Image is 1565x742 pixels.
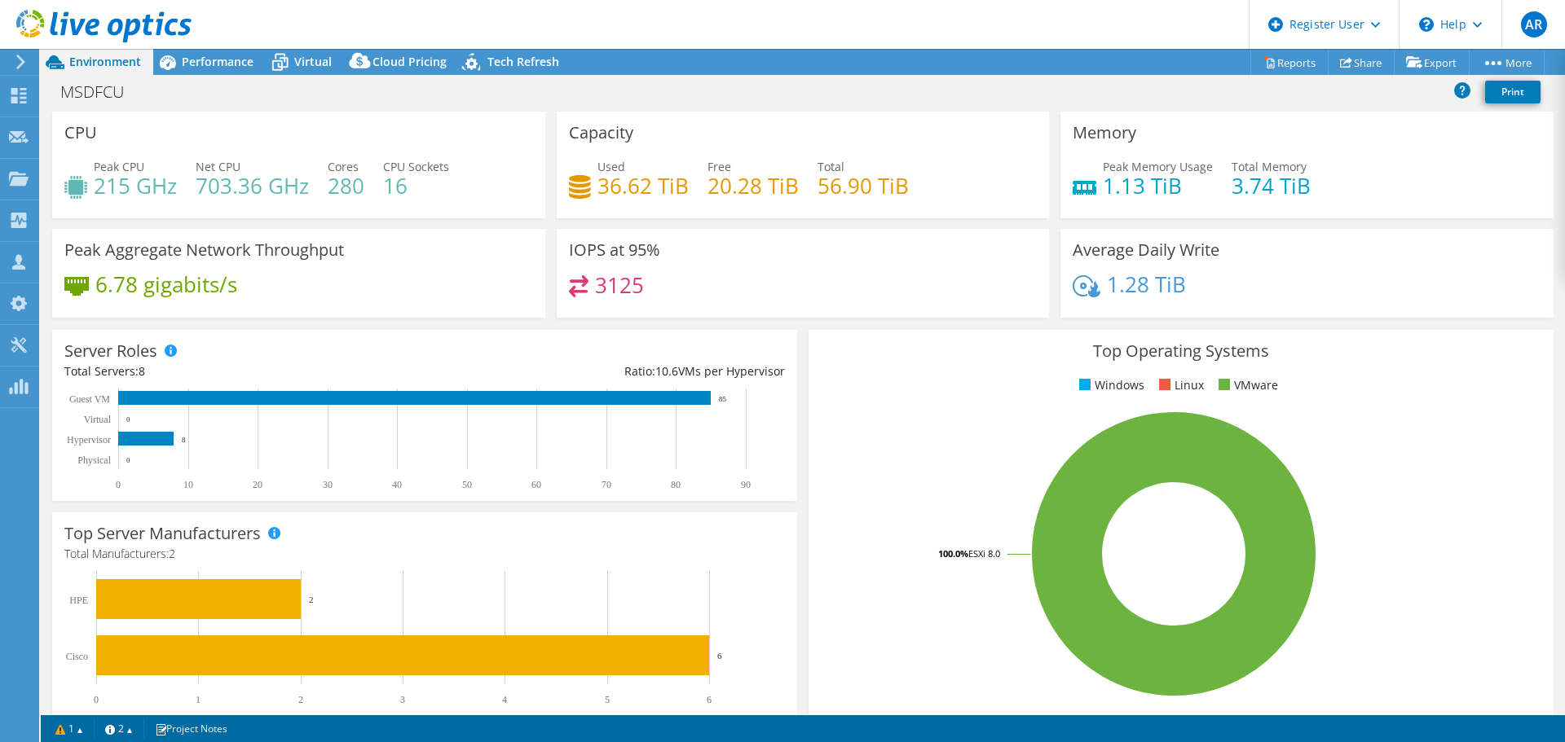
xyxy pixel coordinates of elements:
h3: Average Daily Write [1073,241,1219,259]
span: CPU Sockets [383,159,449,174]
text: 6 [707,694,712,705]
h4: 1.28 TiB [1107,275,1186,293]
text: 85 [719,395,727,403]
text: 70 [602,479,611,490]
text: 5 [605,694,610,705]
h3: Capacity [569,124,633,142]
text: Guest VM [69,393,110,405]
span: Used [597,159,625,174]
text: 0 [126,415,130,424]
h4: 1.13 TiB [1103,177,1213,195]
h3: Peak Aggregate Network Throughput [64,241,344,259]
text: 2 [309,595,314,604]
h3: Top Operating Systems [821,342,1541,360]
li: VMware [1215,376,1278,394]
h4: 215 GHz [94,177,177,195]
span: Total [818,159,844,174]
div: Ratio: VMs per Hypervisor [425,362,785,380]
tspan: 100.0% [938,547,968,560]
span: Virtual [294,54,332,69]
h4: 16 [383,177,449,195]
h4: 36.62 TiB [597,177,689,195]
span: 10.6 [655,363,678,379]
a: 2 [94,718,144,739]
text: 20 [253,479,262,490]
span: Peak CPU [94,159,144,174]
svg: \n [1419,17,1434,32]
text: 80 [671,479,681,490]
li: Linux [1155,376,1204,394]
h3: IOPS at 95% [569,241,660,259]
span: Net CPU [196,159,240,174]
span: AR [1521,11,1547,37]
a: Share [1328,50,1395,75]
text: 40 [392,479,402,490]
text: Virtual [84,414,112,425]
span: Cores [328,159,359,174]
span: Cloud Pricing [373,54,447,69]
h3: Server Roles [64,342,157,360]
h4: 56.90 TiB [818,177,909,195]
text: 30 [323,479,333,490]
a: Project Notes [143,718,239,739]
h4: Total Manufacturers: [64,545,785,563]
span: Environment [69,54,141,69]
text: 2 [298,694,303,705]
span: Performance [182,54,253,69]
span: Free [708,159,731,174]
text: 50 [462,479,472,490]
h3: Top Server Manufacturers [64,525,261,542]
li: Windows [1075,376,1144,394]
span: Peak Memory Usage [1103,159,1213,174]
text: 0 [126,456,130,464]
text: 4 [502,694,507,705]
text: 3 [400,694,405,705]
a: Export [1394,50,1470,75]
span: 8 [139,363,145,379]
text: 0 [94,694,99,705]
text: Physical [77,454,111,466]
h4: 3125 [595,276,644,294]
text: HPE [69,595,88,606]
a: Reports [1250,50,1329,75]
tspan: ESXi 8.0 [968,547,1000,560]
text: 10 [183,479,193,490]
a: More [1469,50,1545,75]
text: 60 [531,479,541,490]
text: 6 [717,651,722,661]
h1: MSDFCU [53,83,149,101]
h4: 703.36 GHz [196,177,309,195]
text: 90 [741,479,751,490]
div: Total Servers: [64,362,425,380]
text: 8 [182,436,186,444]
h3: Memory [1073,124,1136,142]
text: 1 [196,694,201,705]
span: Total Memory [1232,159,1307,174]
span: 2 [169,546,175,561]
text: 0 [116,479,121,490]
a: Print [1485,81,1541,103]
text: Cisco [66,651,88,662]
h4: 20.28 TiB [708,177,799,195]
h4: 3.74 TiB [1232,177,1311,195]
h3: CPU [64,124,97,142]
h4: 280 [328,177,364,195]
text: Hypervisor [67,434,111,446]
h4: 6.78 gigabits/s [95,275,237,293]
a: 1 [44,718,95,739]
span: Tech Refresh [487,54,559,69]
